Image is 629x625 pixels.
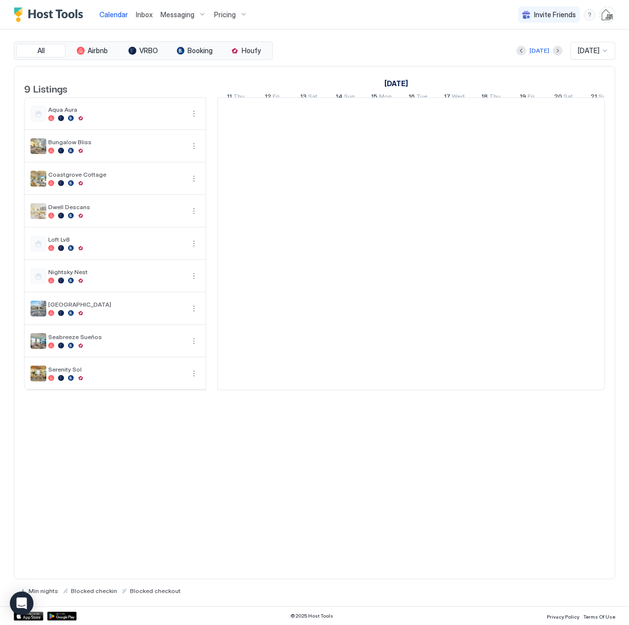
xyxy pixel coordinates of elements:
a: Privacy Policy [547,611,579,621]
span: 17 [444,93,450,103]
span: All [37,46,45,55]
a: September 11, 2025 [224,91,247,105]
span: Fri [528,93,535,103]
button: Houfy [221,44,270,58]
span: Serenity Sol [48,366,184,373]
a: September 17, 2025 [441,91,467,105]
a: Calendar [99,9,128,20]
span: 9 Listings [24,81,67,95]
span: 16 [409,93,415,103]
span: 14 [336,93,343,103]
span: [GEOGRAPHIC_DATA] [48,301,184,308]
span: Loft Lv8 [48,236,184,243]
div: menu [188,140,200,152]
span: © 2025 Host Tools [290,613,333,619]
button: More options [188,335,200,347]
button: More options [188,205,200,217]
button: VRBO [119,44,168,58]
span: 20 [554,93,562,103]
span: Coastgrove Cottage [48,171,184,178]
span: Sat [308,93,317,103]
a: September 16, 2025 [406,91,430,105]
button: More options [188,140,200,152]
div: listing image [31,366,46,381]
button: More options [188,108,200,120]
span: Inbox [136,10,153,19]
span: Wed [452,93,465,103]
a: September 18, 2025 [479,91,503,105]
span: 19 [520,93,526,103]
span: 12 [265,93,271,103]
span: Sun [344,93,355,103]
div: Open Intercom Messenger [10,592,33,615]
button: Booking [170,44,219,58]
a: Inbox [136,9,153,20]
button: More options [188,368,200,379]
span: Booking [188,46,213,55]
div: menu [584,9,596,21]
div: User profile [599,7,615,23]
span: Blocked checkout [130,587,181,594]
button: [DATE] [528,45,551,57]
button: More options [188,303,200,314]
a: September 20, 2025 [552,91,575,105]
div: menu [188,205,200,217]
span: 13 [300,93,307,103]
button: Airbnb [67,44,117,58]
span: Houfy [242,46,261,55]
button: More options [188,173,200,185]
span: Seabreeze Sueños [48,333,184,341]
div: menu [188,108,200,120]
div: listing image [31,138,46,154]
div: menu [188,368,200,379]
span: Tue [416,93,427,103]
div: listing image [31,301,46,316]
span: [DATE] [578,46,599,55]
span: Bungalow Bliss [48,138,184,146]
button: Previous month [516,46,526,56]
span: Calendar [99,10,128,19]
a: September 14, 2025 [333,91,357,105]
span: Dwell Descans [48,203,184,211]
span: 21 [591,93,597,103]
div: tab-group [14,41,273,60]
a: September 11, 2025 [382,76,410,91]
a: September 21, 2025 [588,91,612,105]
a: September 19, 2025 [517,91,537,105]
span: Thu [233,93,245,103]
span: Terms Of Use [583,614,615,620]
span: Blocked checkin [71,587,117,594]
a: September 13, 2025 [298,91,320,105]
a: Host Tools Logo [14,7,88,22]
span: VRBO [139,46,158,55]
span: Fri [273,93,280,103]
a: September 15, 2025 [369,91,394,105]
a: App Store [14,612,43,621]
span: Sat [564,93,573,103]
div: menu [188,335,200,347]
div: menu [188,238,200,250]
div: listing image [31,203,46,219]
a: Google Play Store [47,612,77,621]
button: All [16,44,65,58]
span: Nightsky Nest [48,268,184,276]
span: Thu [489,93,501,103]
div: menu [188,270,200,282]
a: Terms Of Use [583,611,615,621]
button: Next month [553,46,563,56]
div: listing image [31,171,46,187]
span: Invite Friends [534,10,576,19]
span: 15 [371,93,377,103]
div: menu [188,303,200,314]
div: menu [188,173,200,185]
a: September 12, 2025 [262,91,282,105]
span: Messaging [160,10,194,19]
span: Min nights [29,587,58,594]
span: Sun [598,93,609,103]
span: Privacy Policy [547,614,579,620]
span: Aqua Aura [48,106,184,113]
span: 11 [227,93,232,103]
